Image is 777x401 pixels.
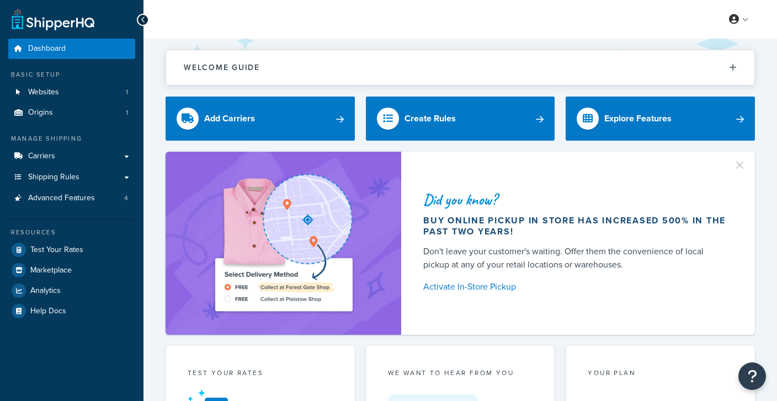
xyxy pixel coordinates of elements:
[30,307,66,316] span: Help Docs
[8,188,135,208] li: Advanced Features
[8,134,135,143] div: Manage Shipping
[388,368,533,378] p: we want to hear from you
[184,168,384,318] img: ad-shirt-map-b0359fc47e01cab431d101c4b569394f6a03f54285957d908178d52f29eb9668.png
[166,97,355,141] a: Add Carriers
[8,82,135,103] li: Websites
[184,63,260,72] h2: Welcome Guide
[8,260,135,280] a: Marketplace
[588,368,733,381] div: Your Plan
[405,111,456,126] div: Create Rules
[28,44,66,54] span: Dashboard
[8,103,135,123] a: Origins1
[8,188,135,208] a: Advanced Features4
[366,97,555,141] a: Create Rules
[8,82,135,103] a: Websites1
[30,266,72,275] span: Marketplace
[604,111,672,126] div: Explore Features
[423,245,728,271] div: Don't leave your customer's waiting. Offer them the convenience of local pickup at any of your re...
[8,146,135,167] a: Carriers
[8,70,135,79] div: Basic Setup
[30,245,83,255] span: Test Your Rates
[166,50,754,85] button: Welcome Guide
[423,215,728,237] div: Buy online pickup in store has increased 500% in the past two years!
[8,167,135,188] a: Shipping Rules
[8,240,135,260] a: Test Your Rates
[124,194,128,203] span: 4
[566,97,755,141] a: Explore Features
[8,103,135,123] li: Origins
[423,279,728,295] a: Activate In-Store Pickup
[28,88,59,97] span: Websites
[8,281,135,301] a: Analytics
[204,111,255,126] div: Add Carriers
[28,108,53,117] span: Origins
[423,192,728,207] div: Did you know?
[8,228,135,237] div: Resources
[188,368,333,381] div: Test your rates
[28,173,79,182] span: Shipping Rules
[126,108,128,117] span: 1
[8,39,135,59] a: Dashboard
[30,286,61,296] span: Analytics
[8,301,135,321] a: Help Docs
[28,152,55,161] span: Carriers
[28,194,95,203] span: Advanced Features
[738,362,766,390] button: Open Resource Center
[126,88,128,97] span: 1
